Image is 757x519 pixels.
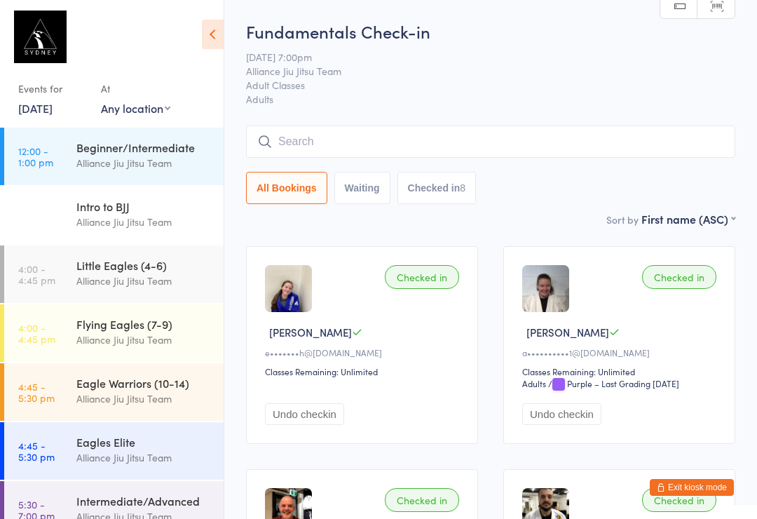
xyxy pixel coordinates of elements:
button: Exit kiosk mode [650,479,734,496]
div: Beginner/Intermediate [76,140,212,155]
input: Search [246,126,735,158]
div: Alliance Jiu Jitsu Team [76,391,212,407]
div: Alliance Jiu Jitsu Team [76,332,212,348]
span: Adult Classes [246,78,714,92]
a: 12:00 -12:45 pmIntro to BJJAlliance Jiu Jitsu Team [4,187,224,244]
div: e•••••••h@[DOMAIN_NAME] [265,346,463,358]
span: [DATE] 7:00pm [246,50,714,64]
time: 4:00 - 4:45 pm [18,263,55,285]
div: Alliance Jiu Jitsu Team [76,273,212,289]
time: 4:45 - 5:30 pm [18,440,55,462]
img: Alliance Sydney [14,11,67,63]
div: Checked in [385,265,459,289]
img: image1742201181.png [265,265,312,312]
div: Classes Remaining: Unlimited [265,365,463,377]
img: image1680073518.png [522,265,569,312]
button: Undo checkin [522,403,601,425]
div: First name (ASC) [641,211,735,227]
time: 4:00 - 4:45 pm [18,322,55,344]
button: Checked in8 [397,172,477,204]
div: Alliance Jiu Jitsu Team [76,450,212,466]
a: 4:45 -5:30 pmEagles EliteAlliance Jiu Jitsu Team [4,422,224,480]
div: Flying Eagles (7-9) [76,316,212,332]
span: / Purple – Last Grading [DATE] [548,377,679,389]
a: 4:45 -5:30 pmEagle Warriors (10-14)Alliance Jiu Jitsu Team [4,363,224,421]
div: Checked in [642,265,716,289]
button: Undo checkin [265,403,344,425]
span: [PERSON_NAME] [269,325,352,339]
label: Sort by [606,213,639,227]
span: [PERSON_NAME] [526,325,609,339]
div: Checked in [385,488,459,512]
div: Adults [522,377,546,389]
div: a••••••••••1@[DOMAIN_NAME] [522,346,721,358]
div: Eagles Elite [76,434,212,450]
button: All Bookings [246,172,327,204]
div: Events for [18,77,87,100]
div: At [101,77,170,100]
h2: Fundamentals Check-in [246,20,735,43]
div: Little Eagles (4-6) [76,257,212,273]
a: 12:00 -1:00 pmBeginner/IntermediateAlliance Jiu Jitsu Team [4,128,224,185]
div: Classes Remaining: Unlimited [522,365,721,377]
div: Checked in [642,488,716,512]
time: 4:45 - 5:30 pm [18,381,55,403]
span: Adults [246,92,735,106]
a: [DATE] [18,100,53,116]
span: Alliance Jiu Jitsu Team [246,64,714,78]
time: 12:00 - 1:00 pm [18,145,53,168]
a: 4:00 -4:45 pmFlying Eagles (7-9)Alliance Jiu Jitsu Team [4,304,224,362]
div: Intermediate/Advanced [76,493,212,508]
div: Any location [101,100,170,116]
a: 4:00 -4:45 pmLittle Eagles (4-6)Alliance Jiu Jitsu Team [4,245,224,303]
div: Alliance Jiu Jitsu Team [76,155,212,171]
div: Intro to BJJ [76,198,212,214]
time: 12:00 - 12:45 pm [18,204,58,227]
div: Eagle Warriors (10-14) [76,375,212,391]
div: Alliance Jiu Jitsu Team [76,214,212,230]
button: Waiting [334,172,390,204]
div: 8 [460,182,465,194]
